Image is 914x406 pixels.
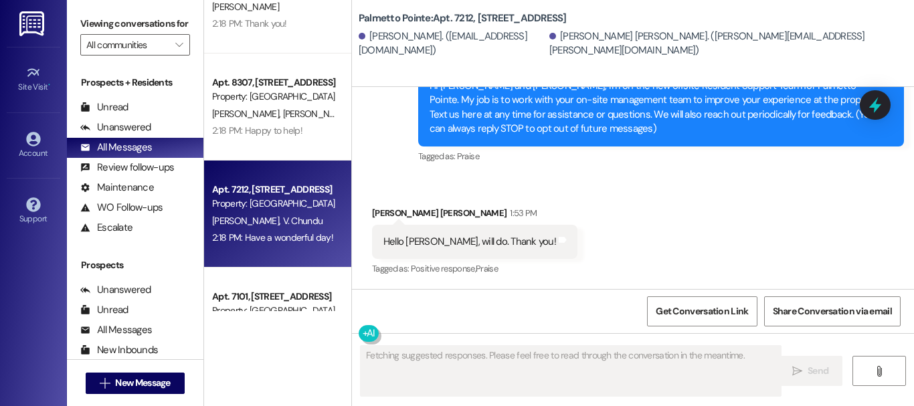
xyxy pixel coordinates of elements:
div: 1:53 PM [507,206,537,220]
div: [PERSON_NAME] [PERSON_NAME]. ([PERSON_NAME][EMAIL_ADDRESS][PERSON_NAME][DOMAIN_NAME]) [549,29,904,58]
span: V. Chundu [282,215,323,227]
div: Escalate [80,221,132,235]
div: [PERSON_NAME] [PERSON_NAME] [372,206,577,225]
div: Property: [GEOGRAPHIC_DATA] [212,90,336,104]
span: [PERSON_NAME] [212,1,279,13]
div: Maintenance [80,181,154,195]
i:  [175,39,183,50]
a: Account [7,128,60,164]
span: Praise [476,263,498,274]
div: Review follow-ups [80,161,174,175]
div: Unanswered [80,283,151,297]
span: Get Conversation Link [656,304,748,318]
div: Unanswered [80,120,151,134]
div: All Messages [80,323,152,337]
span: [PERSON_NAME] [212,108,283,120]
textarea: Fetching suggested responses. Please feel free to read through the conversation in the meantime. [361,346,781,396]
span: [PERSON_NAME] [212,215,283,227]
div: 2:18 PM: Have a wonderful day! [212,231,333,243]
a: Site Visit • [7,62,60,98]
div: Property: [GEOGRAPHIC_DATA] [212,304,336,318]
div: Property: [GEOGRAPHIC_DATA] [212,197,336,211]
button: New Message [86,373,185,394]
b: Palmetto Pointe: Apt. 7212, [STREET_ADDRESS] [359,11,567,25]
div: Tagged as: [418,146,904,166]
div: Tagged as: [372,259,577,278]
input: All communities [86,34,169,56]
div: Prospects + Residents [67,76,203,90]
div: Unread [80,100,128,114]
img: ResiDesk Logo [19,11,47,36]
div: All Messages [80,140,152,155]
span: Praise [457,150,479,162]
span: Positive response , [411,263,476,274]
span: Send [808,364,828,378]
i:  [100,378,110,389]
button: Get Conversation Link [647,296,757,326]
div: Apt. 8307, [STREET_ADDRESS] [212,76,336,90]
div: Prospects [67,258,203,272]
div: Apt. 7101, [STREET_ADDRESS] [212,290,336,304]
div: Hi [PERSON_NAME] and [PERSON_NAME], I'm on the new offsite Resident Support Team for Palmetto Poi... [430,79,883,136]
i:  [792,366,802,377]
button: Send [778,356,843,386]
div: New Inbounds [80,343,158,357]
div: Unread [80,303,128,317]
div: WO Follow-ups [80,201,163,215]
label: Viewing conversations for [80,13,190,34]
span: [PERSON_NAME] [282,108,349,120]
span: Share Conversation via email [773,304,892,318]
div: [PERSON_NAME]. ([EMAIL_ADDRESS][DOMAIN_NAME]) [359,29,546,58]
div: 2:18 PM: Thank you! [212,17,287,29]
div: Hello [PERSON_NAME], will do. Thank you! [383,235,556,249]
button: Share Conversation via email [764,296,901,326]
span: • [48,80,50,90]
i:  [874,366,884,377]
div: Apt. 7212, [STREET_ADDRESS] [212,183,336,197]
a: Support [7,193,60,229]
div: 2:18 PM: Happy to help! [212,124,302,136]
span: New Message [115,376,170,390]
